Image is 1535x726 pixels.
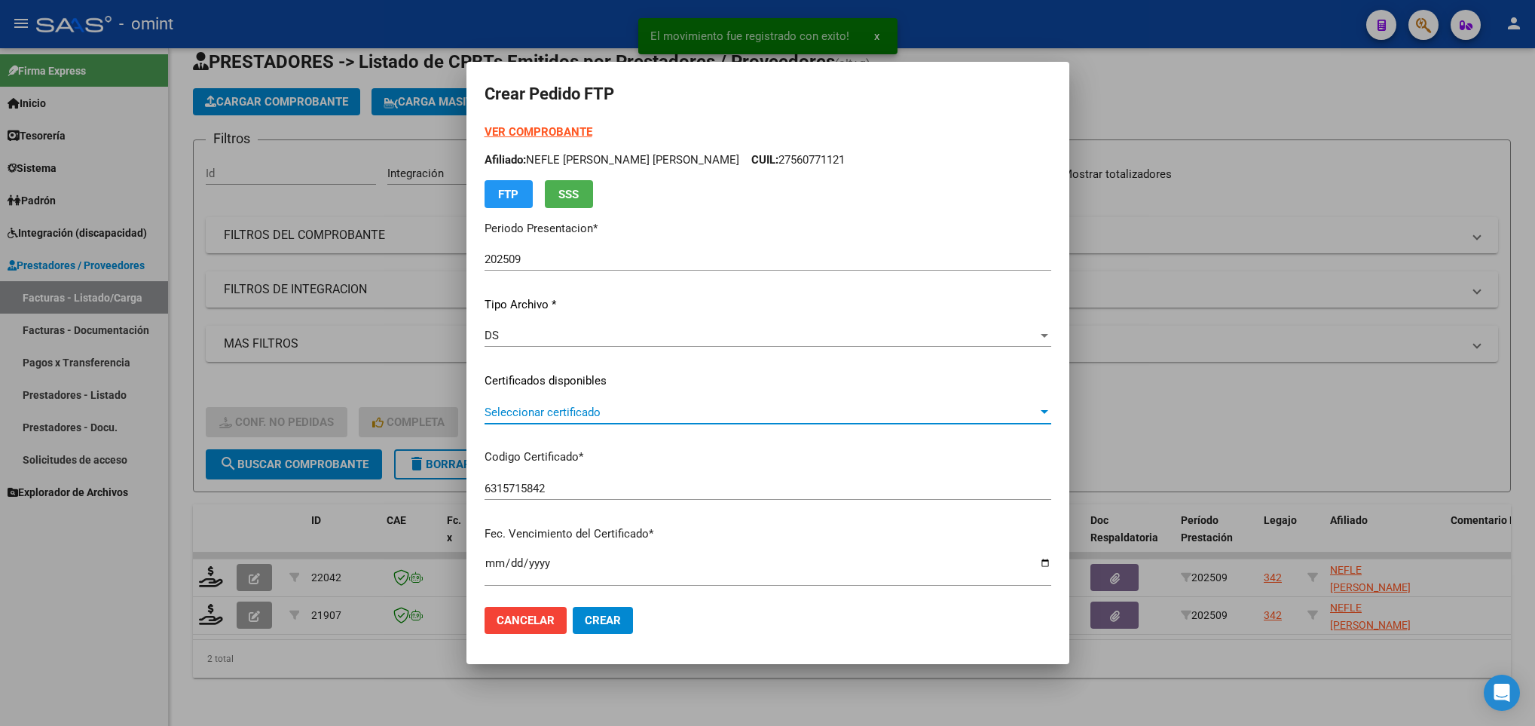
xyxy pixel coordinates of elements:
h2: Crear Pedido FTP [485,80,1051,109]
span: DS [485,329,499,342]
button: Cancelar [485,607,567,634]
span: FTP [498,188,518,201]
p: Certificados disponibles [485,372,1051,390]
span: CUIL: [751,153,778,167]
span: Cancelar [497,614,555,627]
p: Fec. Vencimiento del Certificado [485,525,1051,543]
a: VER COMPROBANTE [485,125,592,139]
div: Open Intercom Messenger [1484,675,1520,711]
span: Crear [585,614,621,627]
p: Tipo Archivo * [485,296,1051,314]
button: SSS [545,180,593,208]
p: NEFLE [PERSON_NAME] [PERSON_NAME] 27560771121 [485,152,1051,169]
p: Codigo Certificado [485,449,1051,466]
button: Crear [573,607,633,634]
span: Afiliado: [485,153,526,167]
p: Periodo Presentacion [485,220,1051,237]
span: Seleccionar certificado [485,406,1038,419]
button: FTP [485,180,533,208]
span: SSS [558,188,579,201]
